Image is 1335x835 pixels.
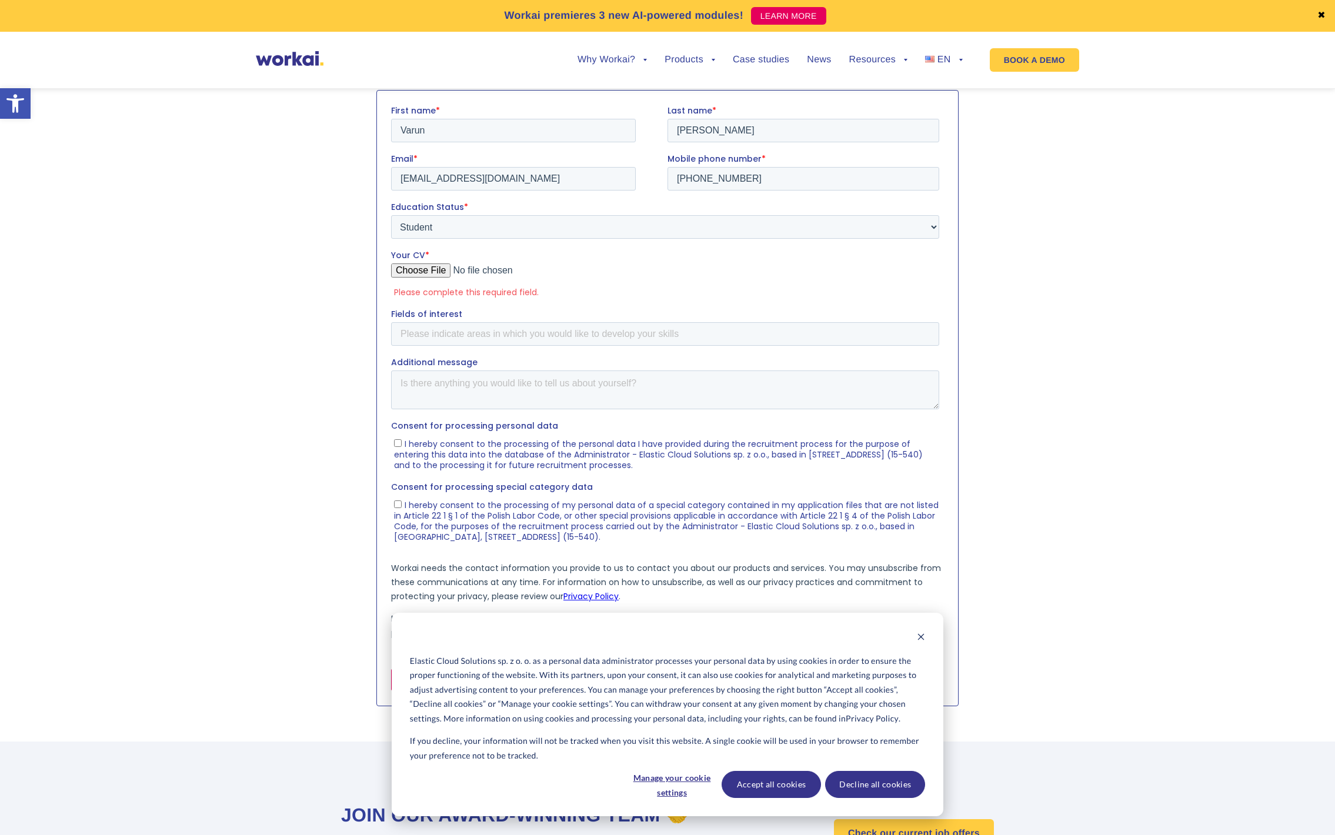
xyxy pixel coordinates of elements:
iframe: Form 0 [391,105,944,701]
button: Decline all cookies [825,771,925,798]
a: LEARN MORE [751,7,826,25]
a: Resources [849,55,907,65]
a: Case studies [733,55,789,65]
div: Cookie banner [392,613,943,816]
a: Privacy Policy [846,712,899,726]
p: Workai premieres 3 new AI-powered modules! [504,8,743,24]
button: Dismiss cookie banner [917,631,925,646]
span: EN [937,55,951,65]
a: BOOK A DEMO [990,48,1079,72]
button: Manage your cookie settings [627,771,717,798]
p: If you decline, your information will not be tracked when you visit this website. A single cookie... [410,734,925,763]
a: Why Workai? [578,55,647,65]
h2: Join our award-winning team 🤝 [341,803,715,828]
a: ✖ [1317,11,1326,21]
a: Products [665,55,715,65]
p: Elastic Cloud Solutions sp. z o. o. as a personal data administrator processes your personal data... [410,654,925,726]
a: News [807,55,831,65]
button: Accept all cookies [722,771,822,798]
